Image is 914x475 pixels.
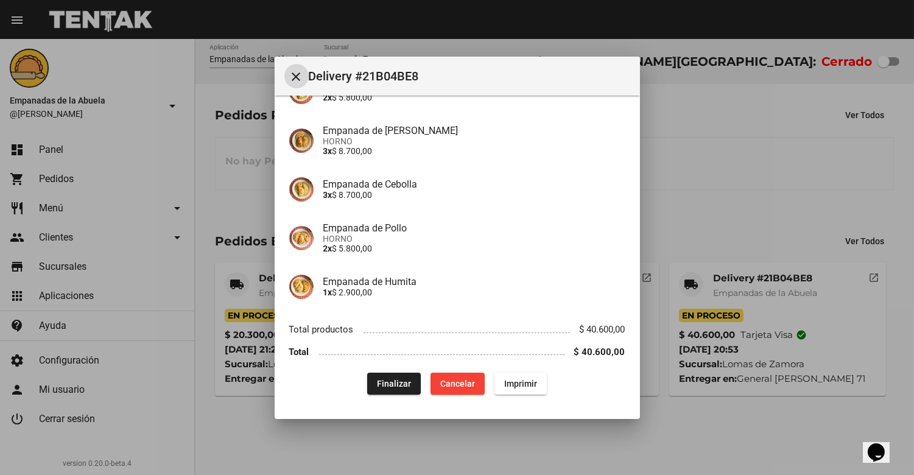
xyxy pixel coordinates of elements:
[323,287,332,297] b: 1x
[440,379,475,389] span: Cancelar
[323,93,625,102] p: $ 5.800,00
[323,244,625,253] p: $ 5.800,00
[323,136,625,146] span: HORNO
[289,226,314,250] img: 10349b5f-e677-4e10-aec3-c36b893dfd64.jpg
[289,128,314,153] img: f753fea7-0f09-41b3-9a9e-ddb84fc3b359.jpg
[323,287,625,297] p: $ 2.900,00
[289,177,314,202] img: 4c2ccd53-78ad-4b11-8071-b758d1175bd1.jpg
[323,190,625,200] p: $ 8.700,00
[323,93,332,102] b: 2x
[323,178,625,190] h4: Empanada de Cebolla
[323,146,625,156] p: $ 8.700,00
[309,66,630,86] span: Delivery #21B04BE8
[289,318,625,341] li: Total productos $ 40.600,00
[289,69,304,84] mat-icon: Cerrar
[289,340,625,363] li: Total $ 40.600,00
[289,275,314,299] img: 75ad1656-f1a0-4b68-b603-a72d084c9c4d.jpg
[284,64,309,88] button: Cerrar
[323,125,625,136] h4: Empanada de [PERSON_NAME]
[504,379,537,389] span: Imprimir
[323,234,625,244] span: HORNO
[431,373,485,395] button: Cancelar
[377,379,411,389] span: Finalizar
[323,244,332,253] b: 2x
[494,373,547,395] button: Imprimir
[323,222,625,234] h4: Empanada de Pollo
[323,146,332,156] b: 3x
[323,276,625,287] h4: Empanada de Humita
[863,426,902,463] iframe: chat widget
[323,190,332,200] b: 3x
[367,373,421,395] button: Finalizar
